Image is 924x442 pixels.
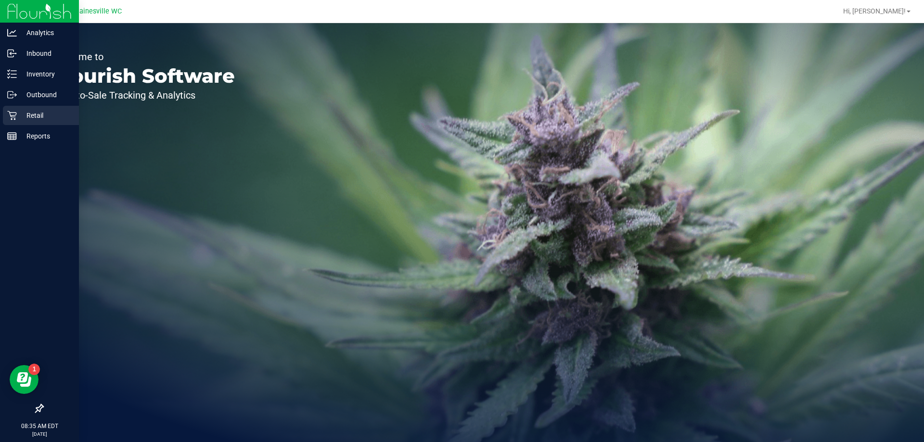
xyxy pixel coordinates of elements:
[4,422,75,430] p: 08:35 AM EDT
[7,111,17,120] inline-svg: Retail
[7,90,17,100] inline-svg: Outbound
[7,49,17,58] inline-svg: Inbound
[17,68,75,80] p: Inventory
[843,7,906,15] span: Hi, [PERSON_NAME]!
[75,7,122,15] span: Gainesville WC
[17,110,75,121] p: Retail
[10,365,38,394] iframe: Resource center
[52,90,235,100] p: Seed-to-Sale Tracking & Analytics
[7,28,17,38] inline-svg: Analytics
[17,27,75,38] p: Analytics
[52,66,235,86] p: Flourish Software
[28,364,40,375] iframe: Resource center unread badge
[17,48,75,59] p: Inbound
[17,130,75,142] p: Reports
[4,430,75,438] p: [DATE]
[52,52,235,62] p: Welcome to
[17,89,75,101] p: Outbound
[7,131,17,141] inline-svg: Reports
[7,69,17,79] inline-svg: Inventory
